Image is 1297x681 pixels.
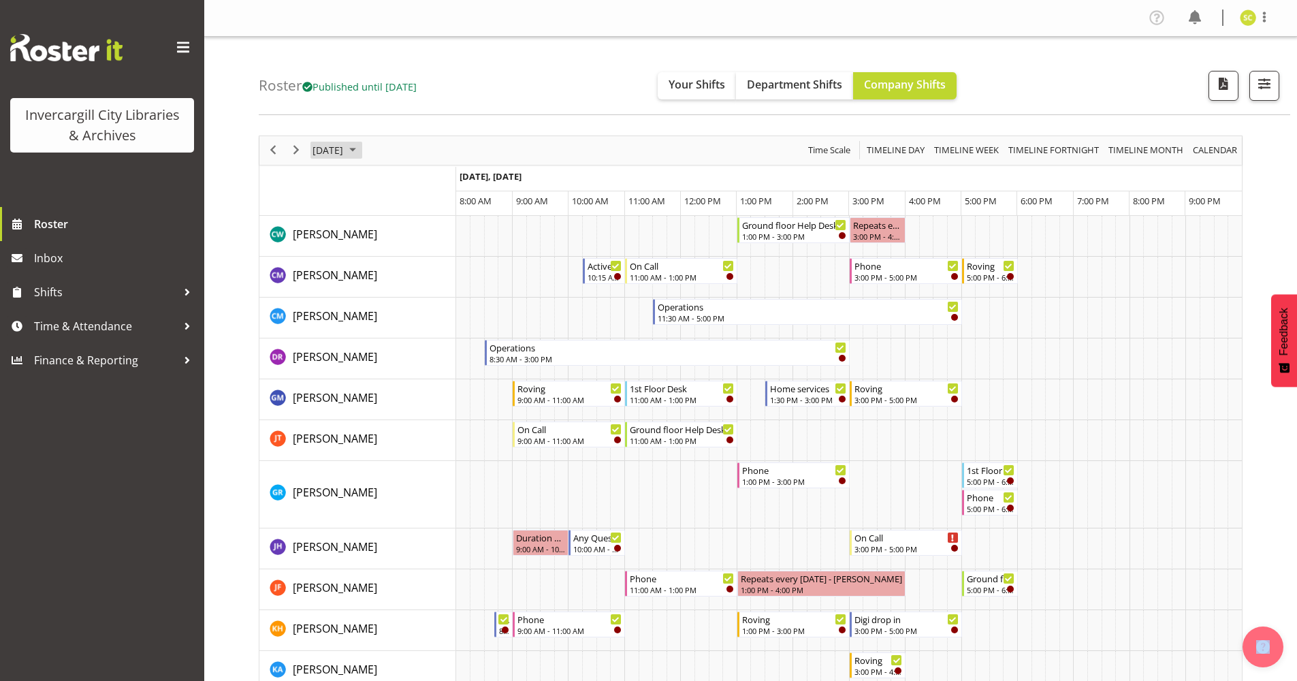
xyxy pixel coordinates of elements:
button: Fortnight [1006,142,1102,159]
div: On Call [630,259,734,272]
td: Chamique Mamolo resource [259,257,456,298]
span: [PERSON_NAME] [293,227,377,242]
span: [PERSON_NAME] [293,268,377,283]
button: Your Shifts [658,72,736,99]
div: Newspapers [499,612,509,626]
button: Timeline Day [865,142,927,159]
div: Chamique Mamolo"s event - On Call Begin From Tuesday, October 14, 2025 at 11:00:00 AM GMT+13:00 E... [625,258,737,284]
button: Company Shifts [853,72,957,99]
div: Kathy Aloniu"s event - Roving Begin From Tuesday, October 14, 2025 at 3:00:00 PM GMT+13:00 Ends A... [850,652,906,678]
div: 10:15 AM - 11:00 AM [588,272,622,283]
span: 9:00 PM [1189,195,1221,207]
span: [PERSON_NAME] [293,621,377,636]
img: Rosterit website logo [10,34,123,61]
div: Debra Robinson"s event - Operations Begin From Tuesday, October 14, 2025 at 8:30:00 AM GMT+13:00 ... [485,340,850,366]
button: Feedback - Show survey [1271,294,1297,387]
span: Inbox [34,248,197,268]
a: [PERSON_NAME] [293,226,377,242]
span: 4:00 PM [909,195,941,207]
div: next period [285,136,308,165]
a: [PERSON_NAME] [293,390,377,406]
div: Grace Roscoe-Squires"s event - 1st Floor Desk Begin From Tuesday, October 14, 2025 at 5:00:00 PM ... [962,462,1018,488]
div: Active Rhyming [588,259,622,272]
div: Grace Roscoe-Squires"s event - Phone Begin From Tuesday, October 14, 2025 at 1:00:00 PM GMT+13:00... [737,462,850,488]
div: 8:30 AM - 3:00 PM [490,353,846,364]
div: 10:00 AM - 11:00 AM [573,543,621,554]
div: 11:00 AM - 1:00 PM [630,394,734,405]
div: 1:00 PM - 3:00 PM [742,231,846,242]
td: Debra Robinson resource [259,338,456,379]
span: [PERSON_NAME] [293,539,377,554]
span: 12:00 PM [684,195,721,207]
div: Roving [967,259,1014,272]
div: Jill Harpur"s event - Any Questions Begin From Tuesday, October 14, 2025 at 10:00:00 AM GMT+13:00... [569,530,624,556]
span: [PERSON_NAME] [293,485,377,500]
div: 3:00 PM - 5:00 PM [854,272,959,283]
span: Your Shifts [669,77,725,92]
div: Ground floor Help Desk [630,422,734,436]
div: 1:00 PM - 3:00 PM [742,476,846,487]
td: Jill Harpur resource [259,528,456,569]
div: 1:00 PM - 3:00 PM [742,625,846,636]
div: 1st Floor Desk [630,381,734,395]
div: Joanne Forbes"s event - Repeats every tuesday - Joanne Forbes Begin From Tuesday, October 14, 202... [737,571,906,597]
div: Grace Roscoe-Squires"s event - Phone Begin From Tuesday, October 14, 2025 at 5:00:00 PM GMT+13:00... [962,490,1018,516]
div: Roving [742,612,846,626]
div: Chamique Mamolo"s event - Roving Begin From Tuesday, October 14, 2025 at 5:00:00 PM GMT+13:00 End... [962,258,1018,284]
span: Feedback [1278,308,1290,355]
span: [PERSON_NAME] [293,662,377,677]
button: Filter Shifts [1249,71,1279,101]
div: previous period [261,136,285,165]
div: 5:00 PM - 6:00 PM [967,272,1014,283]
div: Joanne Forbes"s event - Ground floor Help Desk Begin From Tuesday, October 14, 2025 at 5:00:00 PM... [962,571,1018,597]
div: Chamique Mamolo"s event - Phone Begin From Tuesday, October 14, 2025 at 3:00:00 PM GMT+13:00 Ends... [850,258,962,284]
button: Next [287,142,306,159]
button: Download a PDF of the roster for the current day [1208,71,1238,101]
div: Home services [770,381,846,395]
span: [DATE] [311,142,345,159]
img: help-xxl-2.png [1256,640,1270,654]
div: 11:00 AM - 1:00 PM [630,584,734,595]
button: October 2025 [310,142,362,159]
a: [PERSON_NAME] [293,620,377,637]
div: 5:00 PM - 6:00 PM [967,584,1014,595]
div: Duration 1 hours - [PERSON_NAME] [516,530,565,544]
a: [PERSON_NAME] [293,539,377,555]
div: Repeats every [DATE] - [PERSON_NAME] [853,218,902,232]
div: On Call [517,422,622,436]
span: Timeline Fortnight [1007,142,1100,159]
span: Department Shifts [747,77,842,92]
span: 3:00 PM [852,195,884,207]
button: Timeline Week [932,142,1002,159]
button: Department Shifts [736,72,853,99]
span: Time & Attendance [34,316,177,336]
div: Operations [490,340,846,354]
span: Timeline Day [865,142,926,159]
span: Published until [DATE] [302,80,417,93]
div: Gabriel McKay Smith"s event - Roving Begin From Tuesday, October 14, 2025 at 9:00:00 AM GMT+13:00... [513,381,625,407]
div: 9:00 AM - 11:00 AM [517,394,622,405]
div: Phone [517,612,622,626]
span: 7:00 PM [1077,195,1109,207]
div: Kaela Harley"s event - Digi drop in Begin From Tuesday, October 14, 2025 at 3:00:00 PM GMT+13:00 ... [850,612,962,637]
td: Kaela Harley resource [259,610,456,651]
div: 3:00 PM - 5:00 PM [854,543,959,554]
span: 8:00 PM [1133,195,1165,207]
div: Phone [630,571,734,585]
a: [PERSON_NAME] [293,661,377,678]
button: Previous [264,142,283,159]
span: 1:00 PM [740,195,772,207]
div: Phone [742,463,846,477]
div: On Call [854,530,959,544]
a: [PERSON_NAME] [293,580,377,596]
div: 5:00 PM - 6:00 PM [967,476,1014,487]
a: [PERSON_NAME] [293,308,377,324]
a: [PERSON_NAME] [293,349,377,365]
div: Phone [967,490,1014,504]
div: Gabriel McKay Smith"s event - Roving Begin From Tuesday, October 14, 2025 at 3:00:00 PM GMT+13:00... [850,381,962,407]
td: Catherine Wilson resource [259,216,456,257]
div: Gabriel McKay Smith"s event - Home services Begin From Tuesday, October 14, 2025 at 1:30:00 PM GM... [765,381,850,407]
div: 9:00 AM - 11:00 AM [517,625,622,636]
div: Roving [517,381,622,395]
div: 1st Floor Desk [967,463,1014,477]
